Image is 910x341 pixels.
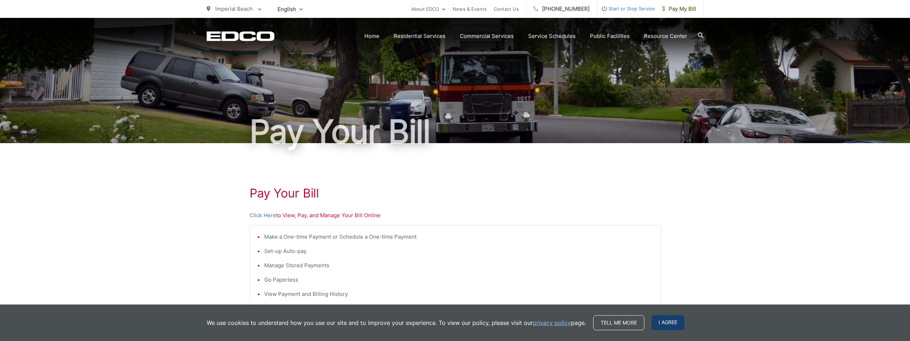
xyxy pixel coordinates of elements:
[207,318,586,327] p: We use cookies to understand how you use our site and to improve your experience. To view our pol...
[250,186,661,200] h1: Pay Your Bill
[411,5,446,13] a: About EDCO
[215,5,253,12] span: Imperial Beach
[494,5,519,13] a: Contact Us
[264,233,653,241] li: Make a One-time Payment or Schedule a One-time Payment
[264,276,653,284] li: Go Paperless
[364,32,379,40] a: Home
[272,3,308,15] span: English
[250,211,276,220] a: Click Here
[590,32,630,40] a: Public Facilities
[264,290,653,298] li: View Payment and Billing History
[264,261,653,270] li: Manage Stored Payments
[453,5,487,13] a: News & Events
[207,114,704,150] h1: Pay Your Bill
[460,32,514,40] a: Commercial Services
[207,31,275,41] a: EDCD logo. Return to the homepage.
[250,211,661,220] p: to View, Pay, and Manage Your Bill Online
[644,32,687,40] a: Resource Center
[662,5,696,13] span: Pay My Bill
[651,315,684,330] span: I agree
[264,247,653,255] li: Set-up Auto-pay
[394,32,446,40] a: Residential Services
[593,315,644,330] a: Tell me more
[528,32,576,40] a: Service Schedules
[533,318,571,327] a: privacy policy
